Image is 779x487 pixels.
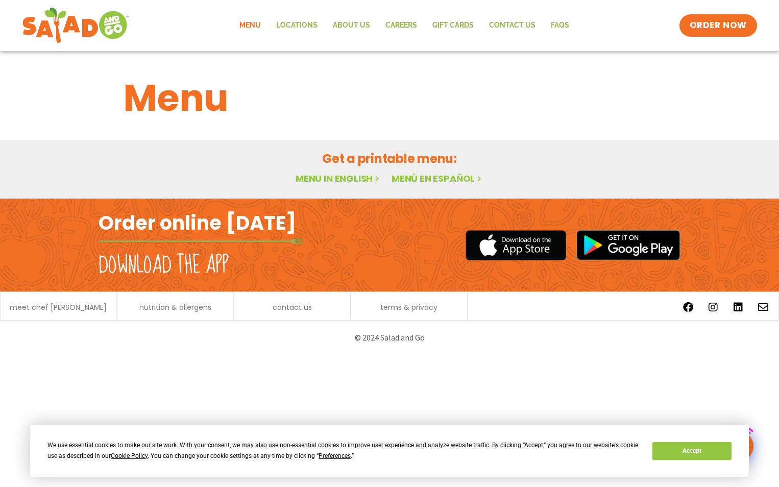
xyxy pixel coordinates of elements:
a: nutrition & allergens [139,304,211,311]
span: Preferences [319,452,351,459]
a: Careers [378,14,425,37]
a: Menú en español [392,172,483,185]
h2: Download the app [99,251,229,280]
a: About Us [325,14,378,37]
a: contact us [273,304,312,311]
a: FAQs [543,14,577,37]
span: Cookie Policy [111,452,148,459]
h1: Menu [124,70,655,126]
a: Contact Us [481,14,543,37]
img: google_play [576,230,680,260]
a: ORDER NOW [679,14,757,37]
div: We use essential cookies to make our site work. With your consent, we may also use non-essential ... [47,440,640,461]
span: ORDER NOW [690,19,747,32]
h2: Get a printable menu: [124,150,655,167]
img: appstore [466,229,566,262]
a: GIFT CARDS [425,14,481,37]
h2: Order online [DATE] [99,210,296,235]
div: Cookie Consent Prompt [30,425,749,477]
img: fork [99,238,303,244]
a: Locations [269,14,325,37]
a: meet chef [PERSON_NAME] [10,304,107,311]
nav: Menu [232,14,577,37]
a: Menu [232,14,269,37]
p: © 2024 Salad and Go [104,331,675,345]
a: terms & privacy [380,304,437,311]
a: Menu in English [296,172,381,185]
img: new-SAG-logo-768×292 [22,5,130,46]
button: Accept [652,442,731,460]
